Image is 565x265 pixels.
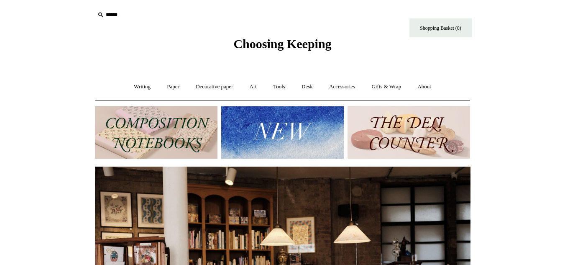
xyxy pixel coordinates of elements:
[294,76,320,98] a: Desk
[159,76,187,98] a: Paper
[410,76,439,98] a: About
[95,106,217,159] img: 202302 Composition ledgers.jpg__PID:69722ee6-fa44-49dd-a067-31375e5d54ec
[348,106,470,159] img: The Deli Counter
[322,76,363,98] a: Accessories
[242,76,264,98] a: Art
[233,44,331,49] a: Choosing Keeping
[266,76,293,98] a: Tools
[233,37,331,51] span: Choosing Keeping
[409,18,472,37] a: Shopping Basket (0)
[364,76,409,98] a: Gifts & Wrap
[188,76,240,98] a: Decorative paper
[221,106,344,159] img: New.jpg__PID:f73bdf93-380a-4a35-bcfe-7823039498e1
[126,76,158,98] a: Writing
